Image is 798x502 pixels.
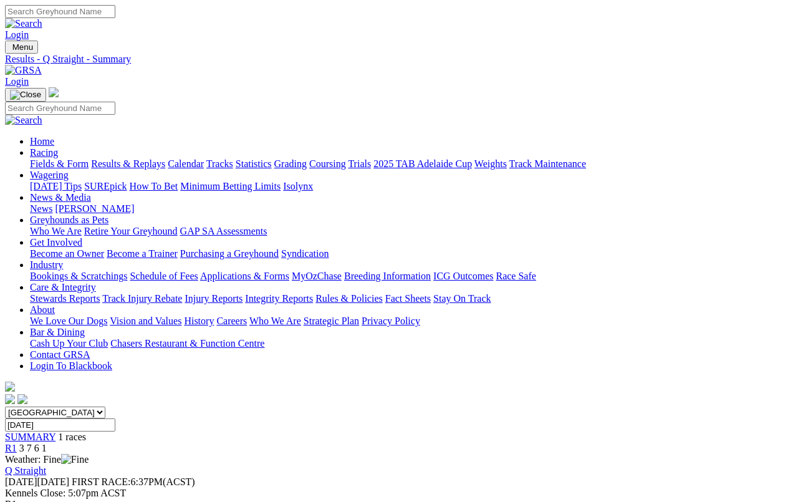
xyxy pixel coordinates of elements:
a: Bookings & Scratchings [30,271,127,281]
a: About [30,304,55,315]
a: SUMMARY [5,432,55,442]
a: R1 [5,443,17,453]
a: Privacy Policy [362,316,420,326]
div: Racing [30,158,793,170]
img: facebook.svg [5,394,15,404]
a: Login [5,29,29,40]
img: GRSA [5,65,42,76]
a: Stewards Reports [30,293,100,304]
a: MyOzChase [292,271,342,281]
a: Bar & Dining [30,327,85,337]
span: Weather: Fine [5,454,89,465]
a: Race Safe [496,271,536,281]
a: Care & Integrity [30,282,96,292]
a: Become a Trainer [107,248,178,259]
a: Cash Up Your Club [30,338,108,349]
img: Search [5,18,42,29]
a: We Love Our Dogs [30,316,107,326]
a: Syndication [281,248,329,259]
a: [PERSON_NAME] [55,203,134,214]
a: Grading [274,158,307,169]
div: Greyhounds as Pets [30,226,793,237]
a: Isolynx [283,181,313,191]
a: [DATE] Tips [30,181,82,191]
a: Login To Blackbook [30,360,112,371]
span: [DATE] [5,476,37,487]
div: Industry [30,271,793,282]
a: Who We Are [249,316,301,326]
a: Coursing [309,158,346,169]
a: Breeding Information [344,271,431,281]
a: Chasers Restaurant & Function Centre [110,338,264,349]
a: Who We Are [30,226,82,236]
img: logo-grsa-white.png [49,87,59,97]
div: Bar & Dining [30,338,793,349]
a: Statistics [236,158,272,169]
a: Trials [348,158,371,169]
img: twitter.svg [17,394,27,404]
a: Track Injury Rebate [102,293,182,304]
a: Strategic Plan [304,316,359,326]
div: About [30,316,793,327]
a: Results - Q Straight - Summary [5,54,793,65]
input: Search [5,5,115,18]
button: Toggle navigation [5,88,46,102]
a: GAP SA Assessments [180,226,267,236]
a: Fact Sheets [385,293,431,304]
a: Get Involved [30,237,82,248]
a: Vision and Values [110,316,181,326]
a: Results & Replays [91,158,165,169]
a: Industry [30,259,63,270]
a: Become an Owner [30,248,104,259]
img: Search [5,115,42,126]
a: Integrity Reports [245,293,313,304]
a: ICG Outcomes [433,271,493,281]
a: Schedule of Fees [130,271,198,281]
button: Toggle navigation [5,41,38,54]
a: Careers [216,316,247,326]
a: 2025 TAB Adelaide Cup [373,158,472,169]
span: 3 7 6 1 [19,443,47,453]
span: 1 races [58,432,86,442]
a: News [30,203,52,214]
a: Greyhounds as Pets [30,215,108,225]
a: Weights [474,158,507,169]
a: SUREpick [84,181,127,191]
input: Select date [5,418,115,432]
div: News & Media [30,203,793,215]
img: Close [10,90,41,100]
a: Stay On Track [433,293,491,304]
a: News & Media [30,192,91,203]
a: Wagering [30,170,69,180]
span: 6:37PM(ACST) [72,476,195,487]
div: Kennels Close: 5:07pm ACST [5,488,793,499]
a: Racing [30,147,58,158]
span: Menu [12,42,33,52]
div: Wagering [30,181,793,192]
div: Care & Integrity [30,293,793,304]
a: Applications & Forms [200,271,289,281]
a: Track Maintenance [509,158,586,169]
span: FIRST RACE: [72,476,130,487]
a: Injury Reports [185,293,243,304]
a: Minimum Betting Limits [180,181,281,191]
img: Fine [61,454,89,465]
div: Get Involved [30,248,793,259]
input: Search [5,102,115,115]
a: Home [30,136,54,147]
a: Purchasing a Greyhound [180,248,279,259]
img: logo-grsa-white.png [5,382,15,392]
a: Calendar [168,158,204,169]
a: Q Straight [5,465,46,476]
span: [DATE] [5,476,69,487]
a: Login [5,76,29,87]
a: Rules & Policies [315,293,383,304]
a: Tracks [206,158,233,169]
a: Fields & Form [30,158,89,169]
a: Retire Your Greyhound [84,226,178,236]
a: History [184,316,214,326]
a: Contact GRSA [30,349,90,360]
